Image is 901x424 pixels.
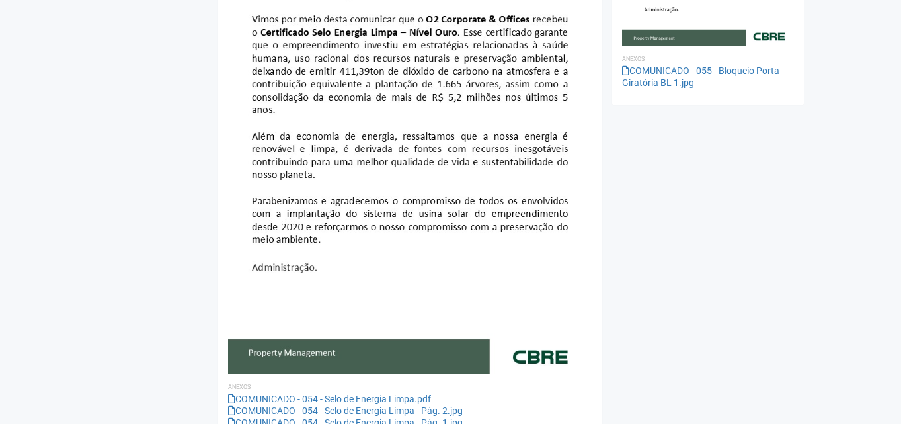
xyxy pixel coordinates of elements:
[228,394,431,404] a: COMUNICADO - 054 - Selo de Energia Limpa.pdf
[622,65,779,88] a: COMUNICADO - 055 - Bloqueio Porta Giratória BL 1.jpg
[228,405,463,416] a: COMUNICADO - 054 - Selo de Energia Limpa - Pág. 2.jpg
[622,53,795,65] li: Anexos
[228,381,592,393] li: Anexos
